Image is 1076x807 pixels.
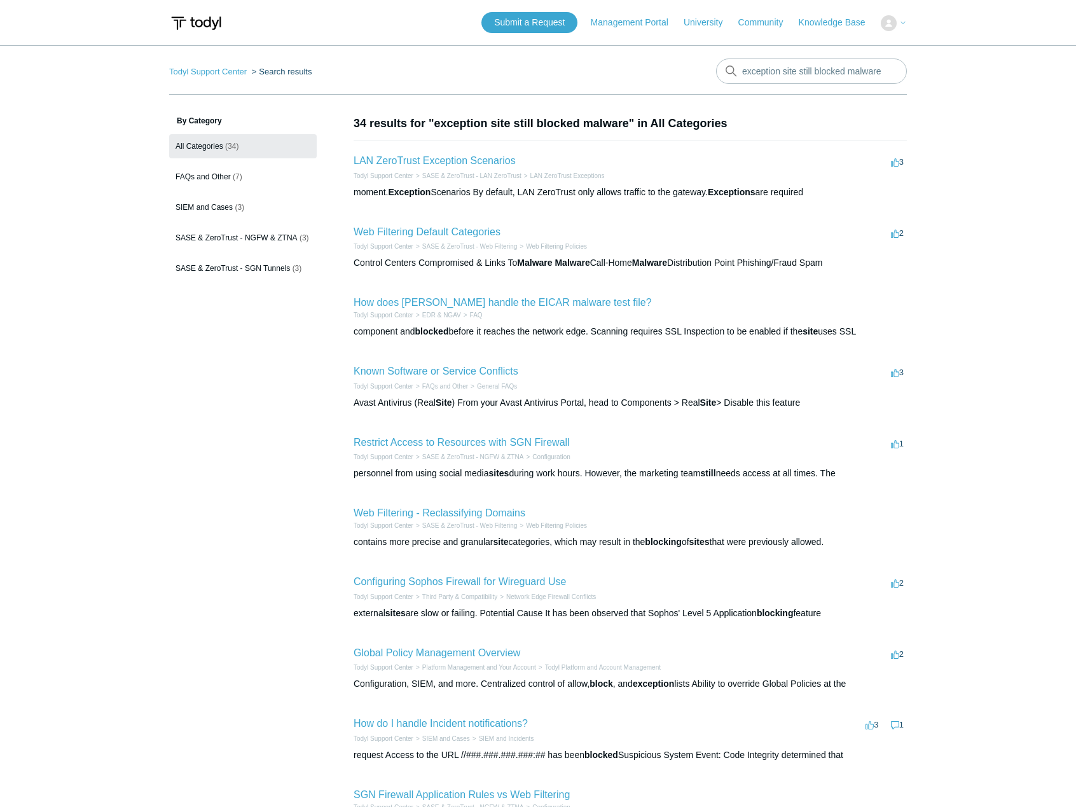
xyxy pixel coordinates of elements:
[354,507,525,518] a: Web Filtering - Reclassifying Domains
[235,203,244,212] span: (3)
[354,243,413,250] a: Todyl Support Center
[461,310,483,320] li: FAQ
[523,452,570,462] li: Configuration
[506,593,596,600] a: Network Edge Firewall Conflicts
[477,383,517,390] a: General FAQs
[354,312,413,319] a: Todyl Support Center
[645,537,682,547] em: blocking
[354,383,413,390] a: Todyl Support Center
[479,735,534,742] a: SIEM and Incidents
[891,649,904,659] span: 2
[293,264,302,273] span: (3)
[169,11,223,35] img: Todyl Support Center Help Center home page
[354,452,413,462] li: Todyl Support Center
[422,593,497,600] a: Third Party & Compatibility
[354,467,907,480] div: personnel from using social media during work hours. However, the marketing team needs access at ...
[526,522,587,529] a: Web Filtering Policies
[354,735,413,742] a: Todyl Support Center
[716,59,907,84] input: Search
[354,172,413,179] a: Todyl Support Center
[422,735,470,742] a: SIEM and Cases
[422,312,461,319] a: EDR & NGAV
[354,453,413,460] a: Todyl Support Center
[413,521,517,530] li: SASE & ZeroTrust - Web Filtering
[176,233,298,242] span: SASE & ZeroTrust - NGFW & ZTNA
[354,789,570,800] a: SGN Firewall Application Rules vs Web Filtering
[413,242,517,251] li: SASE & ZeroTrust - Web Filtering
[388,187,431,197] em: Exception
[354,677,907,691] div: Configuration, SIEM, and more. Centralized control of allow, , and lists Ability to override Glob...
[176,142,223,151] span: All Categories
[354,437,570,448] a: Restrict Access to Resources with SGN Firewall
[891,720,904,729] span: 1
[545,664,661,671] a: Todyl Platform and Account Management
[354,647,520,658] a: Global Policy Management Overview
[354,155,516,166] a: LAN ZeroTrust Exception Scenarios
[176,264,290,273] span: SASE & ZeroTrust - SGN Tunnels
[497,592,596,602] li: Network Edge Firewall Conflicts
[354,226,500,237] a: Web Filtering Default Categories
[169,67,249,76] li: Todyl Support Center
[521,171,605,181] li: LAN ZeroTrust Exceptions
[354,607,907,620] div: external are slow or failing. Potential Cause It has been observed that Sophos' Level 5 Applicati...
[470,312,483,319] a: FAQ
[517,242,587,251] li: Web Filtering Policies
[354,522,413,529] a: Todyl Support Center
[738,16,796,29] a: Community
[422,172,521,179] a: SASE & ZeroTrust - LAN ZeroTrust
[354,396,907,410] div: Avast Antivirus (Real ) From your Avast Antivirus Portal, head to Components > Real > Disable thi...
[633,679,674,689] em: exception
[493,537,508,547] em: site
[169,115,317,127] h3: By Category
[422,664,536,671] a: Platform Management and Your Account
[354,115,907,132] h1: 34 results for "exception site still blocked malware" in All Categories
[385,608,406,618] em: sites
[354,186,907,199] div: moment. Scenarios By default, LAN ZeroTrust only allows traffic to the gateway. are required
[413,592,497,602] li: Third Party & Compatibility
[468,382,517,391] li: General FAQs
[169,134,317,158] a: All Categories (34)
[684,16,735,29] a: University
[354,521,413,530] li: Todyl Support Center
[354,748,907,762] div: request Access to the URL //###.###.###.###:## has been Suspicious System Event: Code Integrity d...
[176,172,231,181] span: FAQs and Other
[517,258,552,268] em: Malware
[701,468,716,478] em: still
[590,679,613,689] em: block
[169,195,317,219] a: SIEM and Cases (3)
[249,67,312,76] li: Search results
[413,663,536,672] li: Platform Management and Your Account
[354,576,566,587] a: Configuring Sophos Firewall for Wireguard Use
[176,203,233,212] span: SIEM and Cases
[891,578,904,588] span: 2
[169,165,317,189] a: FAQs and Other (7)
[169,226,317,250] a: SASE & ZeroTrust - NGFW & ZTNA (3)
[422,453,524,460] a: SASE & ZeroTrust - NGFW & ZTNA
[413,734,470,743] li: SIEM and Cases
[169,256,317,280] a: SASE & ZeroTrust - SGN Tunnels (3)
[413,171,521,181] li: SASE & ZeroTrust - LAN ZeroTrust
[415,326,449,336] em: blocked
[225,142,238,151] span: (34)
[354,325,907,338] div: component and before it reaches the network edge. Scanning requires SSL Inspection to be enabled ...
[354,592,413,602] li: Todyl Support Center
[354,664,413,671] a: Todyl Support Center
[436,397,452,408] em: Site
[470,734,534,743] li: SIEM and Incidents
[555,258,590,268] em: Malware
[700,397,717,408] em: Site
[354,382,413,391] li: Todyl Support Center
[169,67,247,76] a: Todyl Support Center
[803,326,818,336] em: site
[517,521,587,530] li: Web Filtering Policies
[481,12,577,33] a: Submit a Request
[891,228,904,238] span: 2
[708,187,755,197] em: Exceptions
[584,750,618,760] em: blocked
[532,453,570,460] a: Configuration
[354,310,413,320] li: Todyl Support Center
[536,663,661,672] li: Todyl Platform and Account Management
[526,243,587,250] a: Web Filtering Policies
[422,243,518,250] a: SASE & ZeroTrust - Web Filtering
[689,537,710,547] em: sites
